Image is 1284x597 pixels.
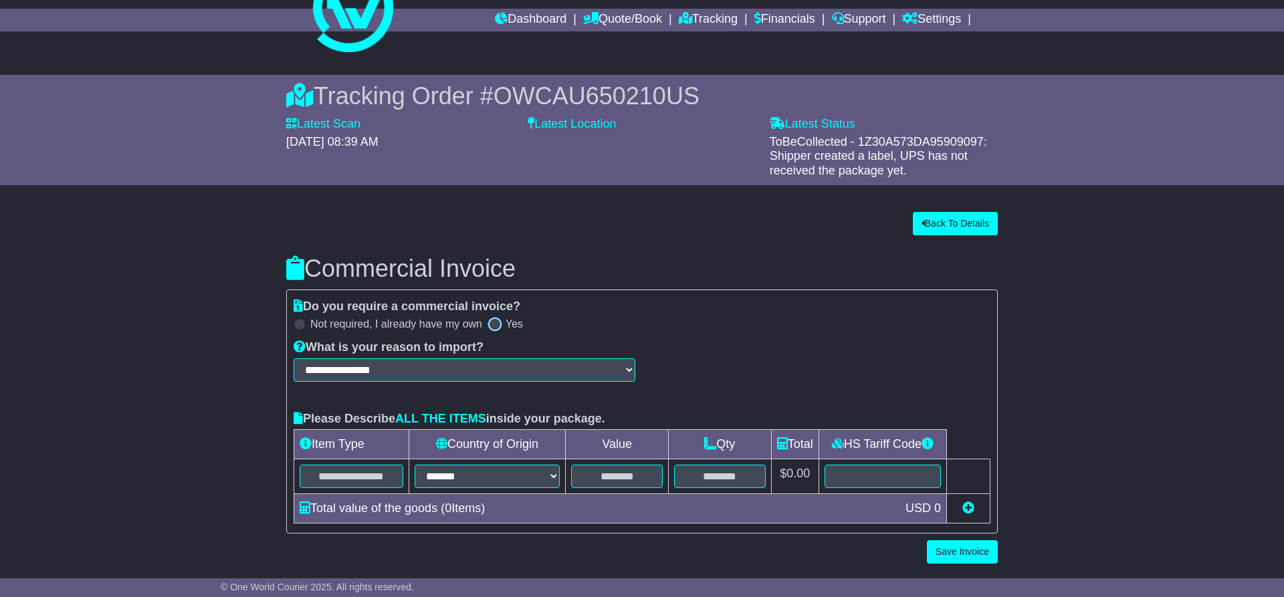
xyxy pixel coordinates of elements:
span: [DATE] 08:39 AM [286,135,379,148]
span: USD [905,501,931,515]
a: Add new item [962,501,974,515]
label: Latest Location [528,117,616,132]
button: Back To Details [913,212,998,235]
a: Settings [902,9,961,31]
label: Not required, I already have my own [310,318,482,330]
td: Qty [668,430,771,459]
span: 0.00 [786,467,810,480]
div: Total value of the goods ( Items) [293,499,899,517]
h3: Commercial Invoice [286,255,998,282]
td: Item Type [294,430,409,459]
a: Support [832,9,886,31]
div: Tracking Order # [286,82,998,110]
button: Save Invoice [927,540,998,564]
a: Financials [754,9,815,31]
span: OWCAU650210US [494,82,700,110]
label: Latest Status [770,117,855,132]
td: Total [771,430,819,459]
span: 0 [934,501,941,515]
td: HS Tariff Code [819,430,946,459]
label: Do you require a commercial invoice? [294,300,520,314]
span: © One World Courier 2025. All rights reserved. [221,582,414,592]
label: Yes [506,318,523,330]
span: ToBeCollected - 1Z30A573DA95909097: Shipper created a label, UPS has not received the package yet. [770,135,987,177]
td: Country of Origin [409,430,566,459]
span: 0 [445,501,451,515]
label: Please Describe inside your package. [294,412,605,427]
td: $ [771,459,819,494]
a: Quote/Book [583,9,662,31]
label: Latest Scan [286,117,360,132]
a: Dashboard [495,9,566,31]
td: Value [566,430,668,459]
label: What is your reason to import? [294,340,484,355]
a: Tracking [679,9,738,31]
span: ALL THE ITEMS [395,412,486,425]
